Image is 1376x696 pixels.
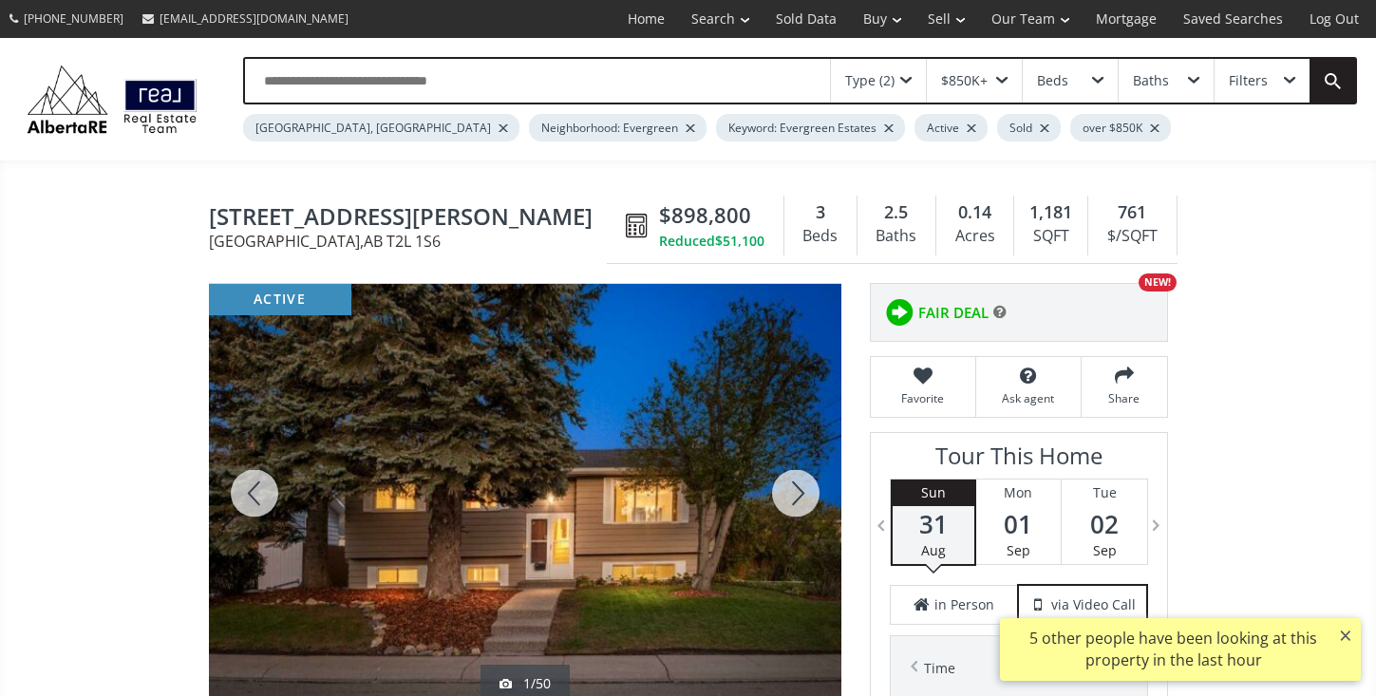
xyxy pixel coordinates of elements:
span: $51,100 [715,232,764,251]
div: Acres [946,222,1004,251]
span: $898,800 [659,200,751,230]
span: Sep [1007,541,1030,559]
button: × [1330,618,1361,652]
h3: Tour This Home [890,442,1148,479]
span: via Video Call [1051,595,1136,614]
span: [EMAIL_ADDRESS][DOMAIN_NAME] [160,10,349,27]
a: [EMAIL_ADDRESS][DOMAIN_NAME] [133,1,358,36]
div: Time PM [924,655,1114,682]
div: 0.14 [946,200,1004,225]
span: [GEOGRAPHIC_DATA] , AB T2L 1S6 [209,234,616,249]
div: 2.5 [867,200,926,225]
div: NEW! [1139,273,1177,292]
span: 02 [1062,511,1147,537]
div: 1/50 [500,674,551,693]
span: Ask agent [986,390,1071,406]
span: 1,181 [1029,200,1072,225]
div: active [209,284,351,315]
img: rating icon [880,293,918,331]
span: 3247 Breen Crescent NW [209,204,616,234]
div: $/SQFT [1098,222,1166,251]
div: Sun [893,480,974,506]
span: 01 [976,511,1061,537]
div: $850K+ [941,74,988,87]
span: 31 [893,511,974,537]
span: Favorite [880,390,966,406]
div: Keyword: Evergreen Estates [716,114,905,141]
span: Aug [921,541,946,559]
div: Beds [1037,74,1068,87]
div: over $850K [1070,114,1171,141]
span: in Person [934,595,994,614]
div: Type (2) [845,74,895,87]
div: Reduced [659,232,764,251]
div: SQFT [1024,222,1078,251]
div: Beds [794,222,847,251]
span: FAIR DEAL [918,303,989,323]
div: Active [914,114,988,141]
div: 761 [1098,200,1166,225]
div: 3 [794,200,847,225]
span: Share [1091,390,1158,406]
div: Sold [997,114,1061,141]
div: Mon [976,480,1061,506]
div: Neighborhood: Evergreen [529,114,707,141]
span: Sep [1093,541,1117,559]
div: [GEOGRAPHIC_DATA], [GEOGRAPHIC_DATA] [243,114,519,141]
div: 5 other people have been looking at this property in the last hour [1009,628,1337,671]
div: Baths [1133,74,1169,87]
img: Logo [19,61,205,139]
span: [PHONE_NUMBER] [24,10,123,27]
div: Filters [1229,74,1268,87]
div: Tue [1062,480,1147,506]
div: Baths [867,222,926,251]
